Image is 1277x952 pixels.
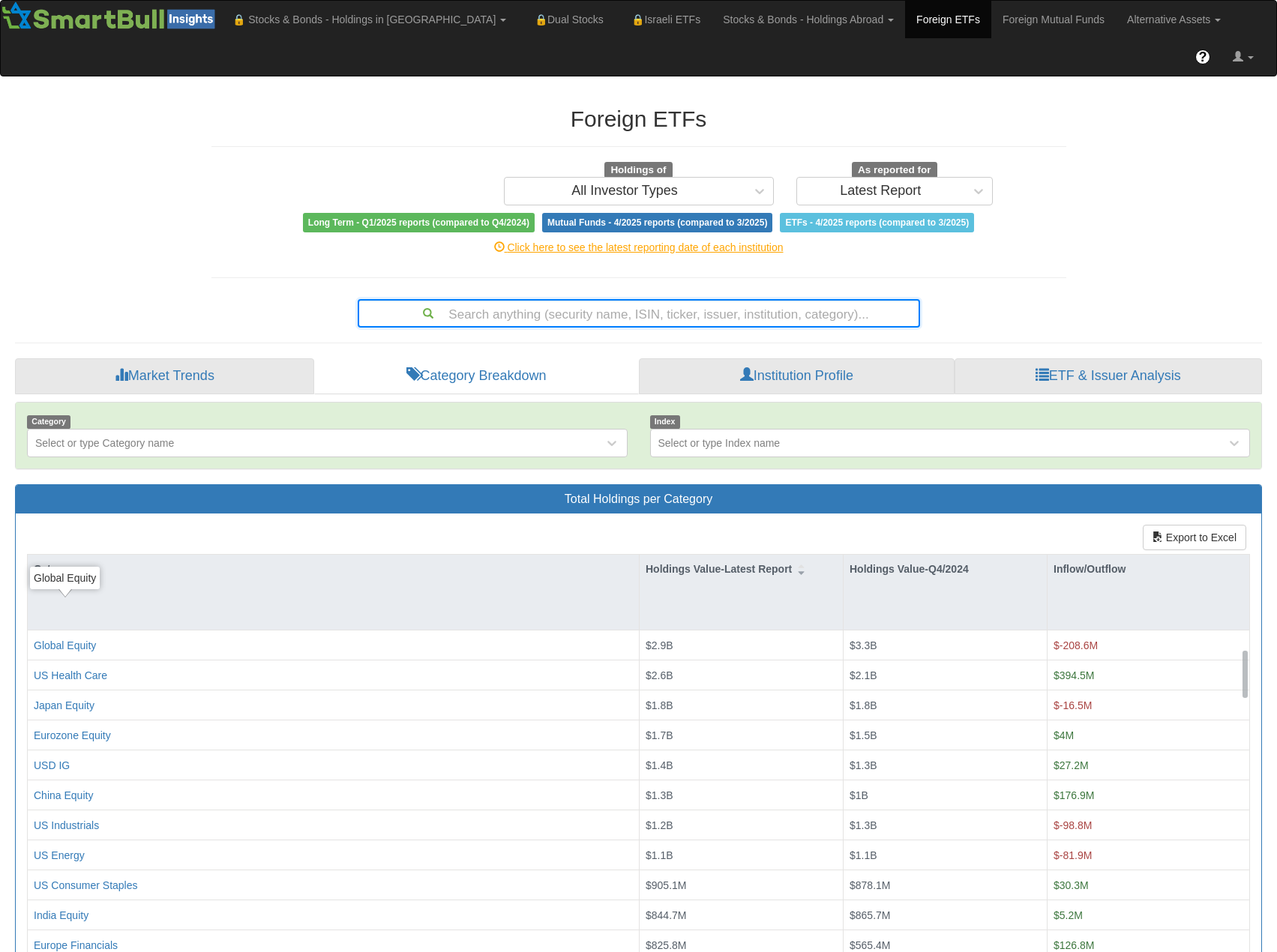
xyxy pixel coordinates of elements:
[850,909,890,921] span: $865.7M
[604,162,672,178] span: Holdings of
[34,638,96,653] button: Global Equity
[28,555,639,583] div: Category
[34,908,88,923] button: India Equity
[1143,525,1246,550] button: Export to Excel
[640,555,843,583] div: Holdings Value-Latest Report
[1199,49,1207,64] span: ?
[646,639,673,651] span: $2.9B
[200,240,1078,255] div: Click here to see the latest reporting date of each institution
[34,728,111,743] button: Eurozone Equity
[646,759,673,771] span: $1.4B
[650,415,680,428] span: Index
[359,301,919,326] div: Search anything (security name, ISIN, ticker, issuer, institution, category)...
[1,1,221,31] img: Smartbull
[34,668,107,683] button: US Health Care
[850,849,877,861] span: $1.1B
[646,789,673,801] span: $1.3B
[1054,849,1092,861] span: $-81.9M
[840,184,921,199] div: Latest Report
[639,358,954,394] a: Institution Profile
[646,819,673,831] span: $1.2B
[905,1,991,38] a: Foreign ETFs
[1054,759,1089,771] span: $27.2M
[1054,639,1098,651] span: $-208.6M
[15,358,314,394] a: Market Trends
[850,939,890,951] span: $565.4M
[646,849,673,861] span: $1.1B
[844,555,1047,583] div: Holdings Value-Q4/2024
[850,729,877,741] span: $1.5B
[991,1,1116,38] a: Foreign Mutual Funds
[1048,555,1249,583] div: Inflow/Outflow
[542,213,772,232] span: Mutual Funds - 4/2025 reports (compared to 3/2025)
[34,848,85,863] button: US Energy
[615,1,712,38] a: 🔒Israeli ETFs
[1054,699,1092,711] span: $-16.5M
[850,639,877,651] span: $3.3B
[34,878,138,893] button: US Consumer Staples
[1054,879,1089,891] span: $30.3M
[30,567,100,589] div: Global Equity
[34,698,94,713] button: Japan Equity
[35,436,174,451] div: Select or type Category name
[303,213,535,232] span: Long Term - Q1/2025 reports (compared to Q4/2024)
[1054,939,1094,951] span: $126.8M
[1054,819,1092,831] span: $-98.8M
[712,1,905,38] a: Stocks & Bonds - Holdings Abroad
[780,213,974,232] span: ETFs - 4/2025 reports (compared to 3/2025)
[646,909,686,921] span: $844.7M
[34,818,99,833] button: US Industrials
[646,879,686,891] span: $905.1M
[34,758,70,773] button: USD IG
[221,1,517,38] a: 🔒 Stocks & Bonds - Holdings in [GEOGRAPHIC_DATA]
[850,819,877,831] span: $1.3B
[571,184,678,199] div: All Investor Types
[850,789,868,801] span: $1B
[658,436,781,451] div: Select or type Index name
[1054,669,1094,681] span: $394.5M
[1116,1,1232,38] a: Alternative Assets
[955,358,1262,394] a: ETF & Issuer Analysis
[646,729,673,741] span: $1.7B
[646,699,673,711] span: $1.8B
[1184,38,1222,76] a: ?
[34,788,93,803] button: China Equity
[211,106,1066,131] h2: Foreign ETFs
[646,939,686,951] span: $825.8M
[850,879,890,891] span: $878.1M
[850,759,877,771] span: $1.3B
[1054,729,1074,741] span: $4M
[850,669,877,681] span: $2.1B
[852,162,937,178] span: As reported for
[646,669,673,681] span: $2.6B
[517,1,614,38] a: 🔒Dual Stocks
[1054,909,1083,921] span: $5.2M
[1054,789,1094,801] span: $176.9M
[314,358,639,394] a: Category Breakdown
[27,415,70,428] span: Category
[27,492,1250,506] h3: Total Holdings per Category
[850,699,877,711] span: $1.8B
